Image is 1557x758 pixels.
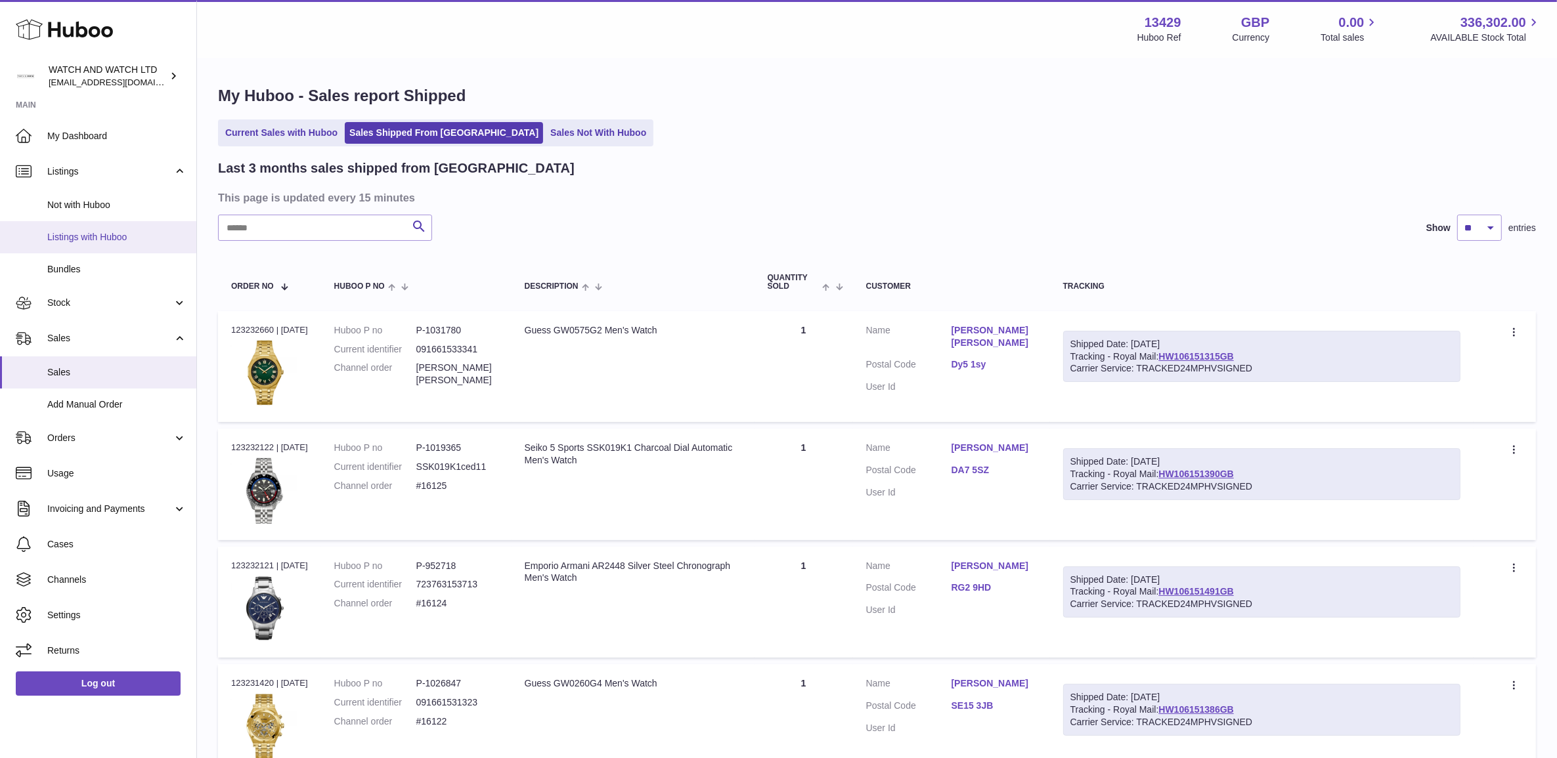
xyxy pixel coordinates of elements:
[1137,32,1181,44] div: Huboo Ref
[1508,222,1536,234] span: entries
[416,597,498,610] dd: #16124
[416,480,498,492] dd: #16125
[334,461,416,473] dt: Current identifier
[1339,14,1365,32] span: 0.00
[952,442,1037,454] a: [PERSON_NAME]
[866,381,952,393] dt: User Id
[1070,574,1454,586] div: Shipped Date: [DATE]
[218,190,1533,205] h3: This page is updated every 15 minutes
[47,503,173,515] span: Invoicing and Payments
[231,458,297,524] img: 1731278637.png
[952,464,1037,476] a: DA7 5SZ
[1063,331,1461,383] div: Tracking - Royal Mail:
[334,560,416,572] dt: Huboo P no
[1158,586,1233,597] a: HW106151491GB
[416,324,498,337] dd: P-1031780
[47,574,186,586] span: Channels
[47,366,186,379] span: Sales
[231,677,308,689] div: 123231420 | [DATE]
[1426,222,1451,234] label: Show
[334,597,416,610] dt: Channel order
[334,677,416,690] dt: Huboo P no
[546,122,651,144] a: Sales Not With Huboo
[416,677,498,690] dd: P-1026847
[866,581,952,597] dt: Postal Code
[525,282,579,291] span: Description
[1460,14,1526,32] span: 336,302.00
[47,398,186,411] span: Add Manual Order
[416,696,498,709] dd: 091661531323
[218,85,1536,106] h1: My Huboo - Sales report Shipped
[416,442,498,454] dd: P-1019365
[47,432,173,444] span: Orders
[221,122,342,144] a: Current Sales with Huboo
[866,677,952,693] dt: Name
[231,324,308,336] div: 123232660 | [DATE]
[334,343,416,356] dt: Current identifier
[1430,32,1541,44] span: AVAILABLE Stock Total
[866,358,952,374] dt: Postal Code
[416,715,498,728] dd: #16122
[1158,704,1233,715] a: HW106151386GB
[47,297,173,309] span: Stock
[334,696,416,709] dt: Current identifier
[866,700,952,715] dt: Postal Code
[1241,14,1269,32] strong: GBP
[1070,691,1454,704] div: Shipped Date: [DATE]
[755,547,853,658] td: 1
[952,358,1037,371] a: Dy5 1sy
[1070,338,1454,350] div: Shipped Date: [DATE]
[755,311,853,422] td: 1
[47,609,186,621] span: Settings
[218,159,575,177] h2: Last 3 months sales shipped from [GEOGRAPHIC_DATA]
[47,199,186,211] span: Not with Huboo
[16,66,35,86] img: internalAdmin-13429@internal.huboo.com
[16,671,181,695] a: Log out
[866,560,952,576] dt: Name
[1430,14,1541,44] a: 336,302.00 AVAILABLE Stock Total
[47,263,186,276] span: Bundles
[525,442,741,467] div: Seiko 5 Sports SSK019K1 Charcoal Dial Automatic Men's Watch
[952,677,1037,690] a: [PERSON_NAME]
[952,581,1037,594] a: RG2 9HD
[416,461,498,473] dd: SSK019K1ced11
[866,486,952,499] dt: User Id
[334,442,416,454] dt: Huboo P no
[416,343,498,356] dd: 091661533341
[866,324,952,352] dt: Name
[416,362,498,387] dd: [PERSON_NAME] [PERSON_NAME]
[231,576,297,641] img: 134291709373824.jpg
[1070,362,1454,375] div: Carrier Service: TRACKED24MPHVSIGNED
[866,464,952,480] dt: Postal Code
[1070,598,1454,610] div: Carrier Service: TRACKED24MPHVSIGNED
[1063,448,1461,500] div: Tracking - Royal Mail:
[47,231,186,243] span: Listings with Huboo
[1063,566,1461,618] div: Tracking - Royal Mail:
[334,282,385,291] span: Huboo P no
[416,578,498,591] dd: 723763153713
[345,122,543,144] a: Sales Shipped From [GEOGRAPHIC_DATA]
[1063,282,1461,291] div: Tracking
[231,442,308,453] div: 123232122 | [DATE]
[952,560,1037,572] a: [PERSON_NAME]
[231,340,297,406] img: 1739281060.jpg
[49,77,193,87] span: [EMAIL_ADDRESS][DOMAIN_NAME]
[525,677,741,690] div: Guess GW0260G4 Men's Watch
[1063,684,1461,736] div: Tracking - Royal Mail:
[334,480,416,492] dt: Channel order
[1145,14,1181,32] strong: 13429
[47,467,186,480] span: Usage
[866,604,952,616] dt: User Id
[952,700,1037,712] a: SE15 3JB
[525,324,741,337] div: Guess GW0575G2 Men's Watch
[49,64,167,89] div: WATCH AND WATCH LTD
[334,324,416,337] dt: Huboo P no
[334,715,416,728] dt: Channel order
[47,165,173,178] span: Listings
[1070,480,1454,493] div: Carrier Service: TRACKED24MPHVSIGNED
[866,442,952,457] dt: Name
[768,274,820,291] span: Quantity Sold
[231,282,274,291] span: Order No
[1321,14,1379,44] a: 0.00 Total sales
[1070,716,1454,728] div: Carrier Service: TRACKED24MPHVSIGNED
